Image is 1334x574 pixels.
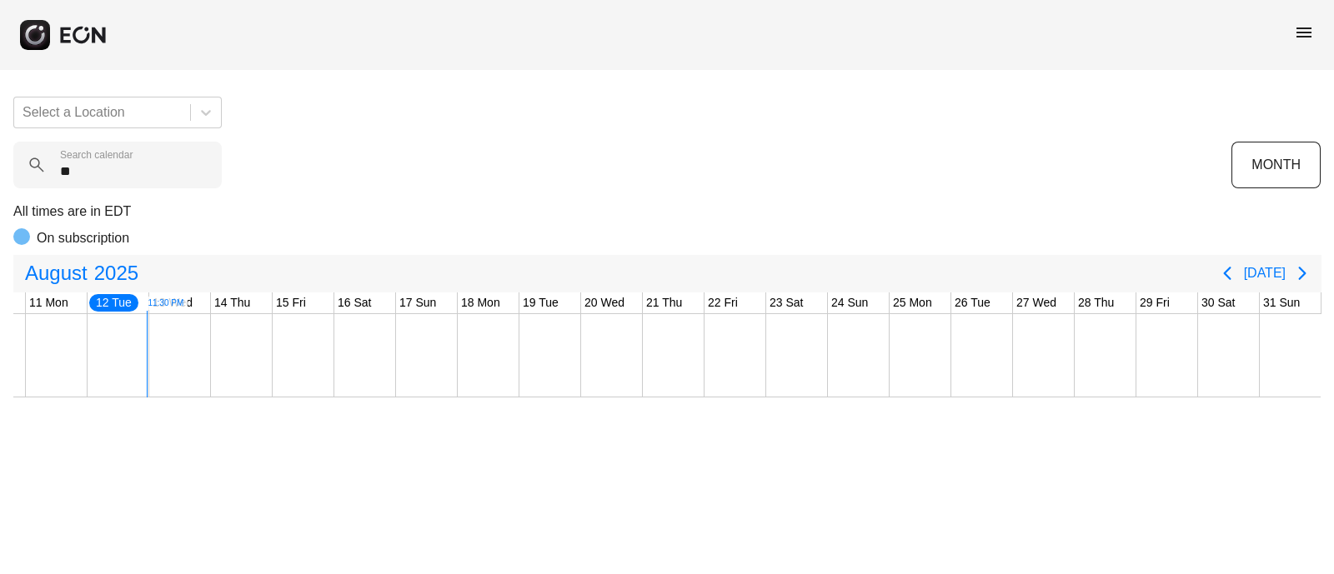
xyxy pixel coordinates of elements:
div: 26 Tue [951,292,994,313]
div: 16 Sat [334,292,374,313]
div: 28 Thu [1075,292,1117,313]
div: 22 Fri [705,292,741,313]
div: 12 Tue [88,292,140,313]
div: 13 Wed [149,292,196,313]
p: All times are in EDT [13,202,1321,222]
div: 21 Thu [643,292,685,313]
div: 11 Mon [26,292,72,313]
button: August2025 [15,257,148,290]
button: [DATE] [1244,258,1286,288]
span: 2025 [91,257,142,290]
div: 31 Sun [1260,292,1303,313]
div: 25 Mon [890,292,935,313]
div: 18 Mon [458,292,504,313]
div: 29 Fri [1136,292,1173,313]
div: 30 Sat [1198,292,1238,313]
button: MONTH [1231,142,1321,188]
div: 17 Sun [396,292,439,313]
div: 23 Sat [766,292,806,313]
p: On subscription [37,228,129,248]
span: August [22,257,91,290]
button: Next page [1286,257,1319,290]
div: 15 Fri [273,292,309,313]
div: 19 Tue [519,292,562,313]
div: 24 Sun [828,292,871,313]
div: 14 Thu [211,292,253,313]
div: 27 Wed [1013,292,1060,313]
label: Search calendar [60,148,133,162]
div: 20 Wed [581,292,628,313]
span: menu [1294,22,1314,42]
button: Previous page [1211,257,1244,290]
